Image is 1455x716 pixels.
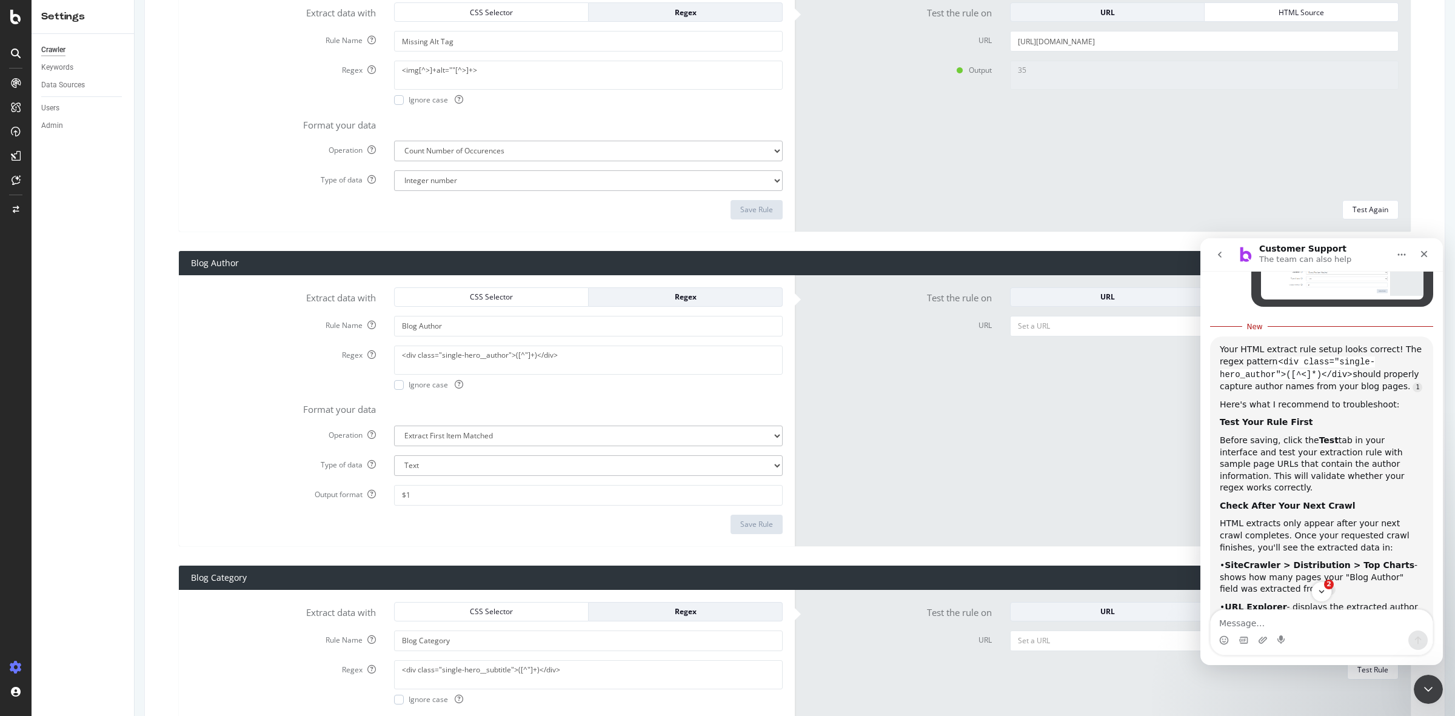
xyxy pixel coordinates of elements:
[182,631,385,645] label: Rule Name
[409,95,463,105] span: Ignore case
[24,364,86,373] b: URL Explorer
[589,602,783,621] button: Regex
[41,44,65,56] div: Crawler
[394,485,783,506] input: $1
[1010,2,1205,22] button: URL
[394,660,783,689] textarea: <div class="single-hero__subtitle">([^"]+)</div>
[182,31,385,45] label: Rule Name
[740,204,773,215] div: Save Rule
[182,426,385,440] label: Operation
[19,279,223,315] div: HTML extracts only appear after your next crawl completes. Once your requested crawl finishes, yo...
[41,119,125,132] a: Admin
[394,346,783,375] textarea: <div class="single-hero__author">([^"]+)</div>
[1205,2,1399,22] button: HTML Source
[19,179,113,189] b: Test Your Rule First
[798,2,1001,19] label: Test the rule on
[182,602,385,619] label: Extract data with
[41,10,124,24] div: Settings
[404,292,578,302] div: CSS Selector
[10,98,233,538] div: Customer Support says…
[409,380,463,390] span: Ignore case
[41,79,85,92] div: Data Sources
[19,321,223,357] div: • - shows how many pages your "Blog Author" field was extracted from
[19,118,175,142] code: <div class="single-hero_author">([^<]*)</div>
[19,105,223,154] div: Your HTML extract rule setup looks correct! The regex pattern should properly capture author name...
[58,397,67,407] button: Upload attachment
[1353,204,1388,215] div: Test Again
[191,257,239,269] div: Blog Author
[41,102,59,115] div: Users
[24,322,214,332] b: SiteCrawler > Distribution > Top Charts
[191,572,247,584] div: Blog Category
[798,31,1001,45] label: URL
[1020,606,1194,617] div: URL
[394,631,783,651] input: Provide a name
[182,287,385,304] label: Extract data with
[111,343,132,364] button: Scroll to bottom
[182,170,385,185] label: Type of data
[394,316,783,336] input: Provide a name
[798,61,1001,75] label: Output
[598,7,772,18] div: Regex
[394,287,589,307] button: CSS Selector
[731,200,783,219] button: Save Rule
[598,606,772,617] div: Regex
[182,660,385,675] label: Regex
[589,287,783,307] button: Regex
[182,115,385,132] label: Format your data
[41,102,125,115] a: Users
[38,397,48,407] button: Gif picker
[1010,316,1399,336] input: Set a URL
[404,606,578,617] div: CSS Selector
[182,141,385,155] label: Operation
[1342,200,1399,219] button: Test Again
[208,392,227,412] button: Send a message…
[598,292,772,302] div: Regex
[41,44,125,56] a: Crawler
[119,197,138,207] b: Test
[589,2,783,22] button: Regex
[1214,7,1388,18] div: HTML Source
[1010,31,1399,52] input: Set a URL
[10,372,232,392] textarea: Message…
[1020,292,1194,302] div: URL
[77,397,87,407] button: Start recording
[41,61,73,74] div: Keywords
[394,602,589,621] button: CSS Selector
[394,2,589,22] button: CSS Selector
[182,485,385,500] label: Output format
[41,61,125,74] a: Keywords
[798,602,1001,619] label: Test the rule on
[1010,602,1205,621] button: URL
[1347,660,1399,680] button: Test Rule
[182,61,385,75] label: Regex
[124,341,133,351] span: Scroll badge
[19,263,155,272] b: Check After Your Next Crawl
[19,196,223,256] div: Before saving, click the tab in your interface and test your extraction rule with sample page URL...
[41,119,63,132] div: Admin
[798,287,1001,304] label: Test the rule on
[1010,287,1205,307] button: URL
[182,455,385,470] label: Type of data
[19,161,223,173] div: Here's what I recommend to troubleshoot:
[798,631,1001,645] label: URL
[1010,631,1399,651] input: Set a URL
[1200,238,1443,665] iframe: Intercom live chat
[41,79,125,92] a: Data Sources
[10,98,233,537] div: Your HTML extract rule setup looks correct! The regex pattern<div class="single-hero_author">([^<...
[1357,664,1388,675] div: Test Rule
[409,694,463,704] span: Ignore case
[740,519,773,529] div: Save Rule
[182,346,385,360] label: Regex
[731,515,783,534] button: Save Rule
[182,316,385,330] label: Rule Name
[1020,7,1194,18] div: URL
[19,397,28,407] button: Emoji picker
